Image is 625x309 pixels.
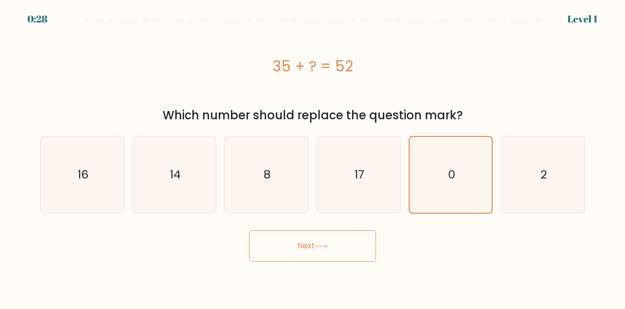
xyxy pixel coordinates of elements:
[27,12,47,26] div: 0:28
[249,230,376,262] button: Next
[541,167,547,183] text: 2
[40,55,585,77] div: 35 + ? = 52
[170,167,181,183] text: 14
[448,167,455,182] text: 0
[354,167,364,183] text: 17
[264,167,271,183] text: 8
[46,107,579,124] div: Which number should replace the question mark?
[78,167,88,183] text: 16
[567,12,598,26] div: Level 1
